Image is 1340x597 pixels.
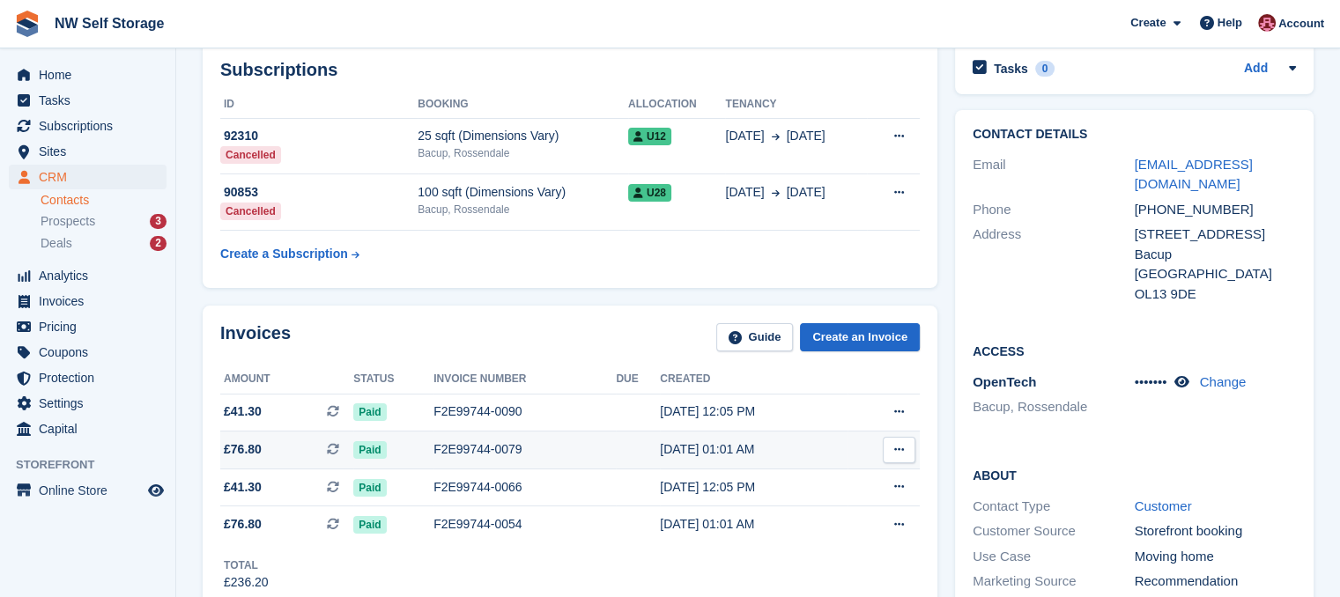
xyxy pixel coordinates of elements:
[220,91,418,119] th: ID
[9,478,167,503] a: menu
[660,365,847,394] th: Created
[14,11,41,37] img: stora-icon-8386f47178a22dfd0bd8f6a31ec36ba5ce8667c1dd55bd0f319d3a0aa187defe.svg
[1135,498,1192,513] a: Customer
[787,183,825,202] span: [DATE]
[150,236,167,251] div: 2
[353,403,386,421] span: Paid
[220,323,291,352] h2: Invoices
[418,183,628,202] div: 100 sqft (Dimensions Vary)
[9,365,167,390] a: menu
[224,515,262,534] span: £76.80
[628,128,671,145] span: U12
[224,573,269,592] div: £236.20
[1200,374,1247,389] a: Change
[660,515,847,534] div: [DATE] 01:01 AM
[628,184,671,202] span: U28
[220,60,920,80] h2: Subscriptions
[39,165,144,189] span: CRM
[660,402,847,421] div: [DATE] 12:05 PM
[725,91,867,119] th: Tenancy
[1244,59,1268,79] a: Add
[973,571,1135,592] div: Marketing Source
[1135,521,1297,542] div: Storefront booking
[39,289,144,313] span: Invoices
[800,323,920,352] a: Create an Invoice
[973,521,1135,542] div: Customer Source
[1035,61,1055,77] div: 0
[433,515,616,534] div: F2E99744-0054
[1135,547,1297,567] div: Moving home
[220,127,418,145] div: 92310
[9,391,167,416] a: menu
[973,200,1135,220] div: Phone
[418,145,628,161] div: Bacup, Rossendale
[628,91,726,119] th: Allocation
[39,478,144,503] span: Online Store
[1135,571,1297,592] div: Recommendation
[1135,157,1253,192] a: [EMAIL_ADDRESS][DOMAIN_NAME]
[973,374,1036,389] span: OpenTech
[220,245,348,263] div: Create a Subscription
[41,235,72,252] span: Deals
[9,88,167,113] a: menu
[1135,200,1297,220] div: [PHONE_NUMBER]
[39,263,144,288] span: Analytics
[725,183,764,202] span: [DATE]
[1135,374,1167,389] span: •••••••
[973,547,1135,567] div: Use Case
[9,114,167,138] a: menu
[1135,284,1297,305] div: OL13 9DE
[787,127,825,145] span: [DATE]
[9,263,167,288] a: menu
[224,478,262,497] span: £41.30
[353,479,386,497] span: Paid
[353,516,386,534] span: Paid
[39,114,144,138] span: Subscriptions
[725,127,764,145] span: [DATE]
[433,478,616,497] div: F2E99744-0066
[39,314,144,339] span: Pricing
[9,139,167,164] a: menu
[39,139,144,164] span: Sites
[220,365,353,394] th: Amount
[433,365,616,394] th: Invoice number
[1135,225,1297,245] div: [STREET_ADDRESS]
[9,340,167,365] a: menu
[220,146,281,164] div: Cancelled
[994,61,1028,77] h2: Tasks
[39,416,144,441] span: Capital
[39,63,144,87] span: Home
[433,440,616,459] div: F2E99744-0079
[418,127,628,145] div: 25 sqft (Dimensions Vary)
[39,340,144,365] span: Coupons
[973,397,1135,417] li: Bacup, Rossendale
[9,416,167,441] a: menu
[224,557,269,573] div: Total
[41,192,167,209] a: Contacts
[39,391,144,416] span: Settings
[150,214,167,229] div: 3
[48,9,171,38] a: NW Self Storage
[973,128,1296,142] h2: Contact Details
[660,440,847,459] div: [DATE] 01:01 AM
[1258,14,1276,32] img: Josh Vines
[973,342,1296,359] h2: Access
[39,365,144,390] span: Protection
[39,88,144,113] span: Tasks
[145,480,167,501] a: Preview store
[220,238,359,270] a: Create a Subscription
[1130,14,1166,32] span: Create
[220,203,281,220] div: Cancelled
[9,314,167,339] a: menu
[973,155,1135,195] div: Email
[1135,245,1297,265] div: Bacup
[16,456,175,474] span: Storefront
[353,441,386,459] span: Paid
[220,183,418,202] div: 90853
[1278,15,1324,33] span: Account
[9,63,167,87] a: menu
[1218,14,1242,32] span: Help
[616,365,660,394] th: Due
[433,402,616,421] div: F2E99744-0090
[418,91,628,119] th: Booking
